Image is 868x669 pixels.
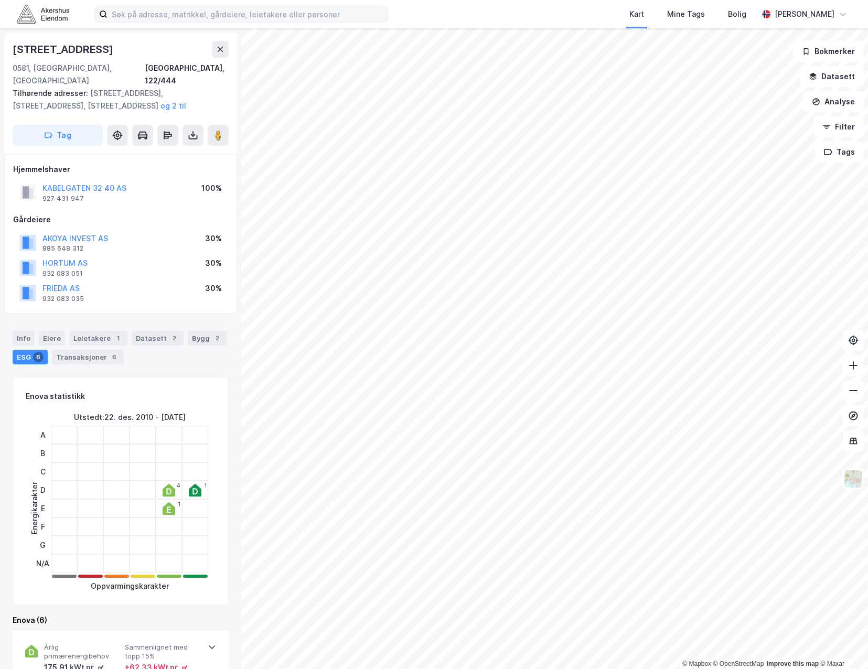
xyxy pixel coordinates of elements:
[816,619,868,669] div: Kontrollprogram for chat
[145,62,229,87] div: [GEOGRAPHIC_DATA], 122/444
[800,66,864,87] button: Datasett
[36,499,49,517] div: E
[13,41,115,58] div: [STREET_ADDRESS]
[843,469,863,489] img: Z
[109,352,120,362] div: 6
[13,89,90,98] span: Tilhørende adresser:
[803,91,864,112] button: Analyse
[201,182,222,195] div: 100%
[13,614,229,627] div: Enova (6)
[205,282,222,295] div: 30%
[205,257,222,269] div: 30%
[816,619,868,669] iframe: Chat Widget
[713,660,764,667] a: OpenStreetMap
[26,390,85,403] div: Enova statistikk
[188,331,227,346] div: Bygg
[36,517,49,536] div: F
[42,295,84,303] div: 932 083 035
[36,554,49,573] div: N/A
[36,444,49,462] div: B
[39,331,65,346] div: Eiere
[52,350,124,364] div: Transaksjoner
[28,482,41,534] div: Energikarakter
[108,6,388,22] input: Søk på adresse, matrikkel, gårdeiere, leietakere eller personer
[13,125,103,146] button: Tag
[13,350,48,364] div: ESG
[69,331,127,346] div: Leietakere
[33,352,44,362] div: 6
[212,333,222,343] div: 2
[204,482,207,489] div: 1
[36,462,49,481] div: C
[42,269,83,278] div: 932 083 051
[667,8,705,20] div: Mine Tags
[13,163,228,176] div: Hjemmelshaver
[767,660,819,667] a: Improve this map
[205,232,222,245] div: 30%
[36,426,49,444] div: A
[13,331,35,346] div: Info
[44,643,121,661] span: Årlig primærenergibehov
[815,142,864,163] button: Tags
[682,660,711,667] a: Mapbox
[91,580,169,592] div: Oppvarmingskarakter
[132,331,184,346] div: Datasett
[17,5,69,23] img: akershus-eiendom-logo.9091f326c980b4bce74ccdd9f866810c.svg
[775,8,834,20] div: [PERSON_NAME]
[13,87,220,112] div: [STREET_ADDRESS], [STREET_ADDRESS], [STREET_ADDRESS]
[177,482,180,489] div: 4
[125,643,201,661] span: Sammenlignet med topp 15%
[36,536,49,554] div: G
[42,244,83,253] div: 885 648 312
[74,411,186,424] div: Utstedt : 22. des. 2010 - [DATE]
[813,116,864,137] button: Filter
[36,481,49,499] div: D
[13,213,228,226] div: Gårdeiere
[42,195,84,203] div: 927 431 947
[728,8,746,20] div: Bolig
[13,62,145,87] div: 0581, [GEOGRAPHIC_DATA], [GEOGRAPHIC_DATA]
[178,501,180,507] div: 1
[169,333,179,343] div: 2
[113,333,123,343] div: 1
[793,41,864,62] button: Bokmerker
[629,8,644,20] div: Kart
